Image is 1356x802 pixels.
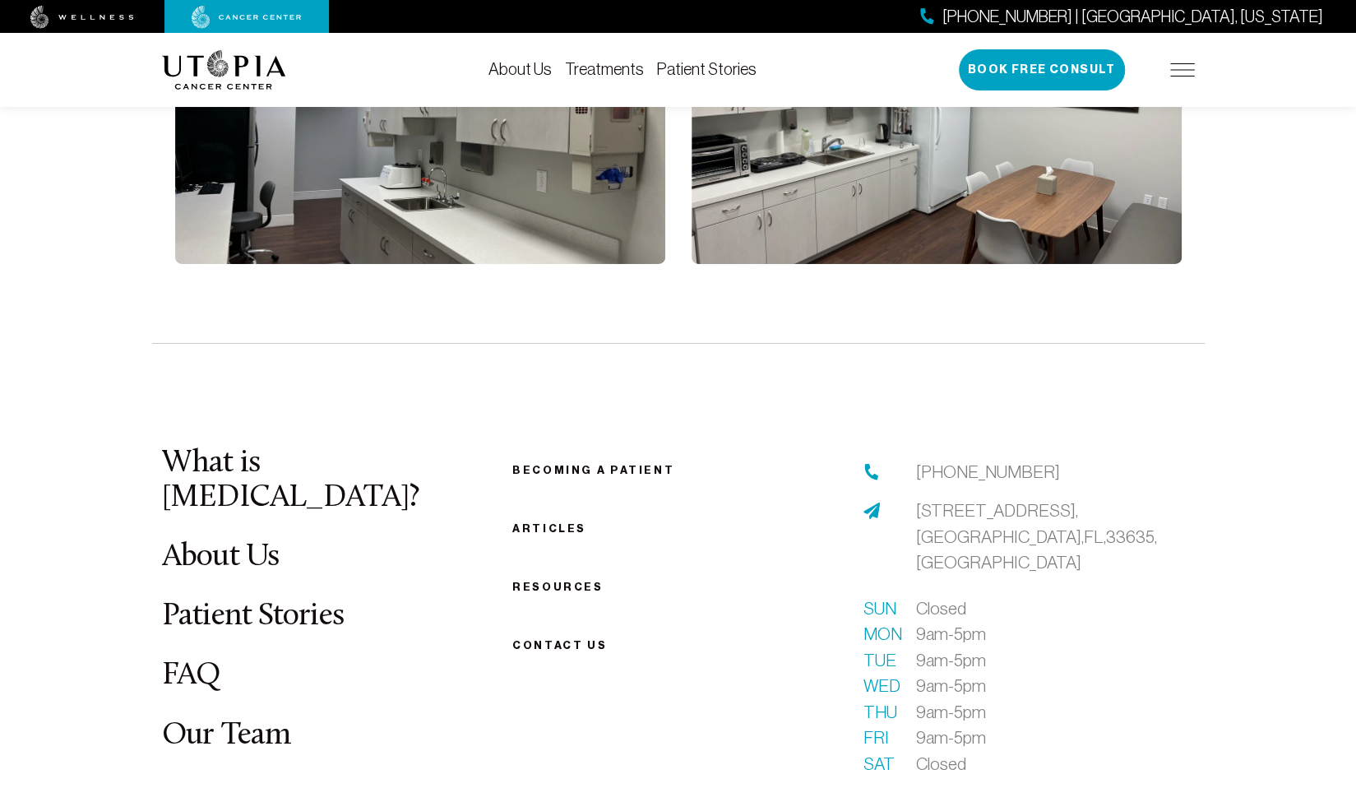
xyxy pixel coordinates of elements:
[916,699,986,726] span: 9am-5pm
[916,596,966,622] span: Closed
[916,647,986,674] span: 9am-5pm
[692,1,1182,264] img: image-6
[916,725,986,751] span: 9am-5pm
[162,600,345,633] a: Patient Stories
[512,522,586,535] a: Articles
[863,464,880,480] img: phone
[162,50,286,90] img: logo
[162,541,280,573] a: About Us
[916,501,1157,572] span: [STREET_ADDRESS], [GEOGRAPHIC_DATA], FL, 33635, [GEOGRAPHIC_DATA]
[942,5,1323,29] span: [PHONE_NUMBER] | [GEOGRAPHIC_DATA], [US_STATE]
[916,498,1195,576] a: [STREET_ADDRESS],[GEOGRAPHIC_DATA],FL,33635,[GEOGRAPHIC_DATA]
[916,621,986,647] span: 9am-5pm
[863,647,896,674] span: Tue
[863,673,896,699] span: Wed
[30,6,134,29] img: wellness
[863,751,896,777] span: Sat
[162,720,291,752] a: Our Team
[162,660,221,692] a: FAQ
[920,5,1323,29] a: [PHONE_NUMBER] | [GEOGRAPHIC_DATA], [US_STATE]
[488,60,552,78] a: About Us
[162,447,419,514] a: What is [MEDICAL_DATA]?
[863,596,896,622] span: Sun
[565,60,644,78] a: Treatments
[1170,63,1195,76] img: icon-hamburger
[959,49,1125,90] button: Book Free Consult
[863,699,896,726] span: Thu
[512,464,674,476] a: Becoming a patient
[916,751,966,777] span: Closed
[863,725,896,751] span: Fri
[863,621,896,647] span: Mon
[512,581,603,593] a: Resources
[512,639,607,651] span: Contact us
[916,673,986,699] span: 9am-5pm
[916,459,1060,485] a: [PHONE_NUMBER]
[657,60,757,78] a: Patient Stories
[192,6,302,29] img: cancer center
[175,1,665,264] img: image-5
[863,503,880,519] img: address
